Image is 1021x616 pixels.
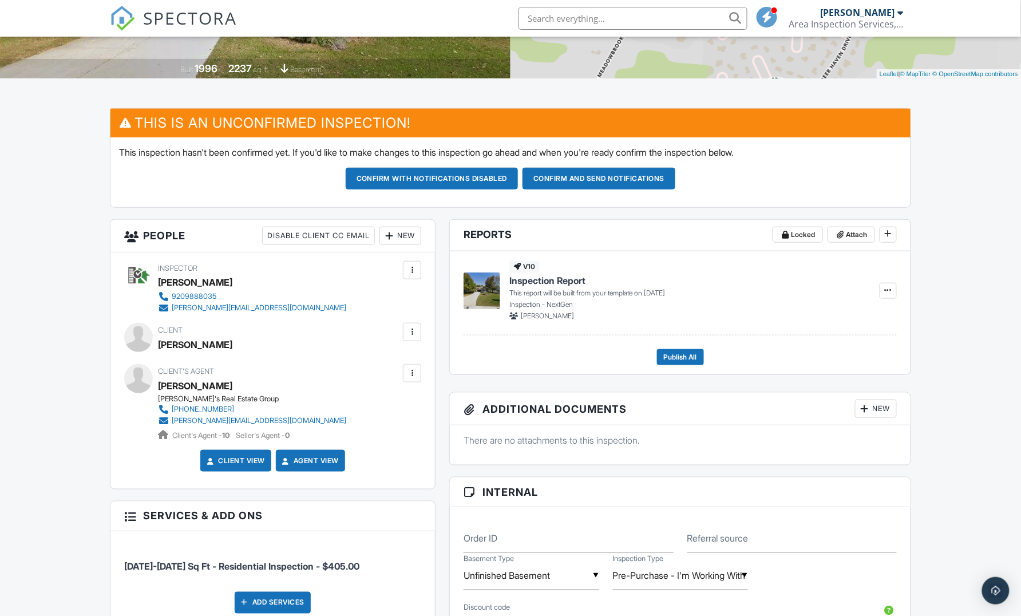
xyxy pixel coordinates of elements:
[222,431,229,440] strong: 10
[119,146,902,159] p: This inspection hasn't been confirmed yet. If you'd like to make changes to this inspection go ah...
[855,400,897,418] div: New
[613,554,664,564] label: Inspection Type
[172,303,346,313] div: [PERSON_NAME][EMAIL_ADDRESS][DOMAIN_NAME]
[158,274,232,291] div: [PERSON_NAME]
[158,264,197,273] span: Inspector
[195,62,217,74] div: 1996
[464,532,497,545] label: Order ID
[235,592,311,614] div: Add Services
[280,455,339,467] a: Agent View
[236,431,290,440] span: Seller's Agent -
[464,554,514,564] label: Basement Type
[143,6,237,30] span: SPECTORA
[110,502,435,531] h3: Services & Add ons
[110,109,911,137] h3: This is an Unconfirmed Inspection!
[285,431,290,440] strong: 0
[172,416,346,425] div: [PERSON_NAME][EMAIL_ADDRESS][DOMAIN_NAME]
[523,168,675,189] button: Confirm and send notifications
[933,70,1018,77] a: © OpenStreetMap contributors
[180,65,193,74] span: Built
[158,302,346,314] a: [PERSON_NAME][EMAIL_ADDRESS][DOMAIN_NAME]
[450,477,911,507] h3: Internal
[158,415,346,427] a: [PERSON_NAME][EMAIL_ADDRESS][DOMAIN_NAME]
[158,291,346,302] a: 9209888035
[262,227,375,245] div: Disable Client CC Email
[789,18,904,30] div: Area Inspection Services, LLC
[877,69,1021,79] div: |
[110,15,237,40] a: SPECTORA
[346,168,519,189] button: Confirm with notifications disabled
[172,292,216,301] div: 9209888035
[110,220,435,252] h3: People
[821,7,895,18] div: [PERSON_NAME]
[900,70,931,77] a: © MapTiler
[158,367,214,376] span: Client's Agent
[110,6,135,31] img: The Best Home Inspection Software - Spectora
[982,577,1010,605] div: Open Intercom Messenger
[880,70,899,77] a: Leaflet
[124,540,421,582] li: Service: 1501-2000 Sq Ft - Residential Inspection
[172,405,234,414] div: [PHONE_NUMBER]
[290,65,321,74] span: basement
[158,377,232,394] a: [PERSON_NAME]
[687,532,749,545] label: Referral source
[158,326,183,334] span: Client
[464,603,510,613] label: Discount code
[158,394,355,404] div: [PERSON_NAME]'s Real Estate Group
[464,434,897,447] p: There are no attachments to this inspection.
[254,65,270,74] span: sq. ft.
[124,561,359,572] span: [DATE]-[DATE] Sq Ft - Residential Inspection - $405.00
[158,404,346,415] a: [PHONE_NUMBER]
[228,62,252,74] div: 2237
[204,455,265,467] a: Client View
[379,227,421,245] div: New
[450,393,911,425] h3: Additional Documents
[519,7,747,30] input: Search everything...
[172,431,231,440] span: Client's Agent -
[158,336,232,353] div: [PERSON_NAME]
